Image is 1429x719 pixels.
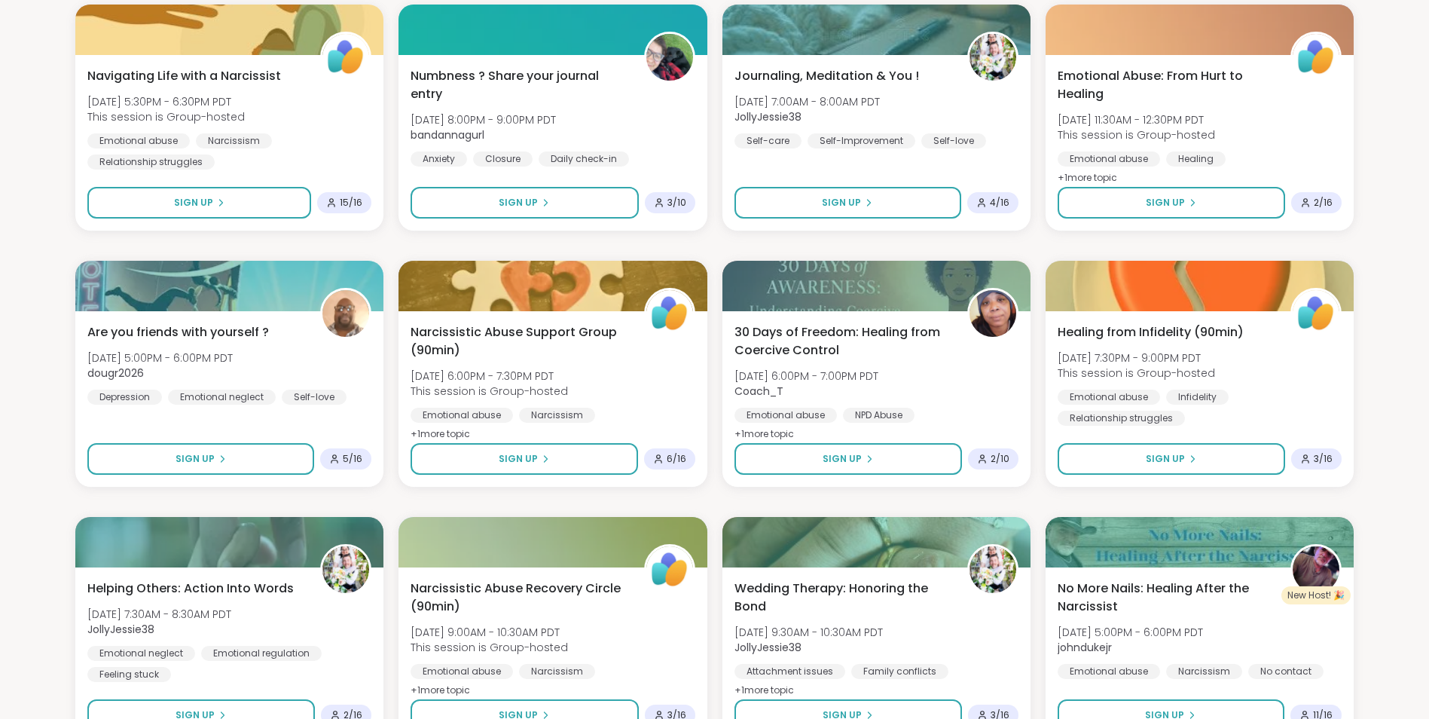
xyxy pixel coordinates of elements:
[1058,323,1244,341] span: Healing from Infidelity (90min)
[87,323,269,341] span: Are you friends with yourself ?
[734,443,962,475] button: Sign Up
[168,390,276,405] div: Emotional neglect
[734,408,837,423] div: Emotional abuse
[734,384,783,399] b: Coach_T
[1314,197,1333,209] span: 2 / 16
[1058,350,1215,366] span: [DATE] 7:30PM - 9:00PM PDT
[411,112,556,127] span: [DATE] 8:00PM - 9:00PM PDT
[734,187,961,219] button: Sign Up
[343,453,362,465] span: 5 / 16
[808,133,915,148] div: Self-Improvement
[411,187,638,219] button: Sign Up
[1314,453,1333,465] span: 3 / 16
[411,443,637,475] button: Sign Up
[734,664,845,679] div: Attachment issues
[1058,664,1160,679] div: Emotional abuse
[87,67,281,85] span: Navigating Life with a Narcissist
[851,664,948,679] div: Family conflicts
[1058,67,1274,103] span: Emotional Abuse: From Hurt to Healing
[734,323,951,359] span: 30 Days of Freedom: Healing from Coercive Control
[499,196,538,210] span: Sign Up
[1058,187,1285,219] button: Sign Up
[667,453,686,465] span: 6 / 16
[646,546,693,593] img: ShareWell
[87,109,245,124] span: This session is Group-hosted
[646,290,693,337] img: ShareWell
[87,667,171,682] div: Feeling stuck
[411,408,513,423] div: Emotional abuse
[1058,625,1203,640] span: [DATE] 5:00PM - 6:00PM PDT
[322,546,369,593] img: JollyJessie38
[734,94,880,109] span: [DATE] 7:00AM - 8:00AM PDT
[1058,151,1160,167] div: Emotional abuse
[991,453,1009,465] span: 2 / 10
[1058,640,1112,655] b: johndukejr
[201,646,322,661] div: Emotional regulation
[1058,112,1215,127] span: [DATE] 11:30AM - 12:30PM PDT
[411,640,568,655] span: This session is Group-hosted
[1166,664,1242,679] div: Narcissism
[196,133,272,148] div: Narcissism
[734,640,802,655] b: JollyJessie38
[843,408,914,423] div: NPD Abuse
[646,34,693,81] img: bandannagurl
[87,187,311,219] button: Sign Up
[734,369,878,384] span: [DATE] 6:00PM - 7:00PM PDT
[87,443,314,475] button: Sign Up
[87,366,144,381] b: dougr2026
[969,290,1016,337] img: Coach_T
[734,625,883,640] span: [DATE] 9:30AM - 10:30AM PDT
[411,369,568,384] span: [DATE] 6:00PM - 7:30PM PDT
[539,151,629,167] div: Daily check-in
[519,408,595,423] div: Narcissism
[87,155,215,170] div: Relationship struggles
[921,133,986,148] div: Self-love
[1058,411,1185,426] div: Relationship struggles
[411,664,513,679] div: Emotional abuse
[969,34,1016,81] img: JollyJessie38
[734,109,802,124] b: JollyJessie38
[734,67,919,85] span: Journaling, Meditation & You !
[1058,390,1160,405] div: Emotional abuse
[176,452,215,466] span: Sign Up
[734,580,951,616] span: Wedding Therapy: Honoring the Bond
[499,452,538,466] span: Sign Up
[411,625,568,640] span: [DATE] 9:00AM - 10:30AM PDT
[823,452,862,466] span: Sign Up
[734,133,802,148] div: Self-care
[87,133,190,148] div: Emotional abuse
[411,151,467,167] div: Anxiety
[411,127,484,142] b: bandannagurl
[411,580,627,616] span: Narcissistic Abuse Recovery Circle (90min)
[1058,443,1285,475] button: Sign Up
[411,384,568,399] span: This session is Group-hosted
[411,323,627,359] span: Narcissistic Abuse Support Group (90min)
[87,646,195,661] div: Emotional neglect
[87,580,294,598] span: Helping Others: Action Into Words
[1293,546,1339,593] img: johndukejr
[174,196,213,210] span: Sign Up
[282,390,347,405] div: Self-love
[340,197,362,209] span: 15 / 16
[87,390,162,405] div: Depression
[87,350,233,366] span: [DATE] 5:00PM - 6:00PM PDT
[87,622,154,637] b: JollyJessie38
[1248,664,1324,679] div: No contact
[667,197,686,209] span: 3 / 10
[1281,586,1351,604] div: New Host! 🎉
[322,34,369,81] img: ShareWell
[87,607,231,622] span: [DATE] 7:30AM - 8:30AM PDT
[1146,196,1185,210] span: Sign Up
[1293,34,1339,81] img: ShareWell
[1058,580,1274,616] span: No More Nails: Healing After the Narcissist
[1166,390,1229,405] div: Infidelity
[1293,290,1339,337] img: ShareWell
[1146,452,1185,466] span: Sign Up
[519,664,595,679] div: Narcissism
[822,196,861,210] span: Sign Up
[1058,127,1215,142] span: This session is Group-hosted
[473,151,533,167] div: Closure
[1166,151,1226,167] div: Healing
[87,94,245,109] span: [DATE] 5:30PM - 6:30PM PDT
[322,290,369,337] img: dougr2026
